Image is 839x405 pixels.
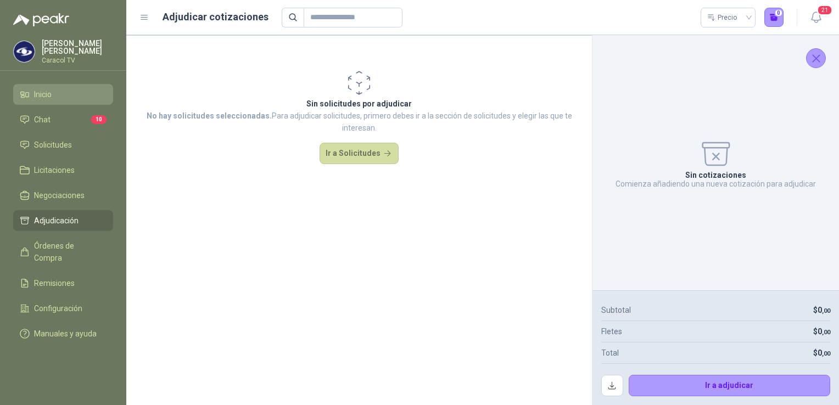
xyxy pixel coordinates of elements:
button: 21 [806,8,826,27]
span: 0 [818,327,830,336]
p: [PERSON_NAME] [PERSON_NAME] [42,40,113,55]
span: ,00 [822,329,830,336]
a: Configuración [13,298,113,319]
p: $ [813,325,830,337]
span: 0 [818,348,830,357]
a: Órdenes de Compra [13,235,113,268]
p: $ [813,347,830,359]
span: Configuración [34,302,82,314]
span: Remisiones [34,277,75,289]
strong: No hay solicitudes seleccionadas. [147,111,272,120]
span: 0 [818,306,830,314]
p: Comienza añadiendo una nueva cotización para adjudicar [616,179,816,188]
p: Sin cotizaciones [685,171,746,179]
p: Total [601,347,619,359]
span: Órdenes de Compra [34,240,103,264]
p: Fletes [601,325,622,337]
p: $ [813,304,830,316]
a: Remisiones [13,273,113,294]
span: Adjudicación [34,215,79,227]
a: Negociaciones [13,185,113,206]
a: Chat10 [13,109,113,130]
span: 21 [817,5,832,15]
img: Company Logo [14,41,35,62]
span: Chat [34,114,51,126]
h1: Adjudicar cotizaciones [163,9,269,25]
p: Caracol TV [42,57,113,64]
a: Licitaciones [13,160,113,181]
img: Logo peakr [13,13,69,26]
span: Solicitudes [34,139,72,151]
a: Solicitudes [13,134,113,155]
div: Precio [707,9,739,26]
button: Ir a Solicitudes [320,143,399,165]
span: Negociaciones [34,189,85,201]
span: Manuales y ayuda [34,328,97,340]
a: Manuales y ayuda [13,323,113,344]
button: Ir a adjudicar [629,375,831,397]
a: Adjudicación [13,210,113,231]
a: Inicio [13,84,113,105]
button: 0 [764,8,784,27]
span: 10 [91,115,107,124]
p: Sin solicitudes por adjudicar [137,98,581,110]
span: Inicio [34,88,52,100]
span: ,00 [822,307,830,314]
span: ,00 [822,350,830,357]
p: Subtotal [601,304,631,316]
span: Licitaciones [34,164,75,176]
p: Para adjudicar solicitudes, primero debes ir a la sección de solicitudes y elegir las que te inte... [137,110,581,134]
button: Cerrar [806,48,826,68]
